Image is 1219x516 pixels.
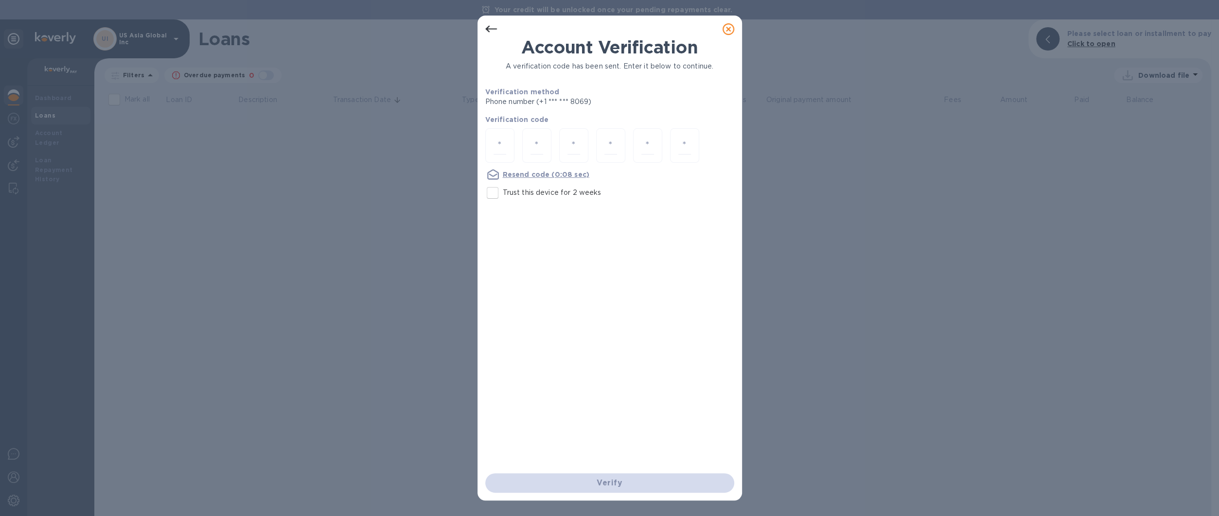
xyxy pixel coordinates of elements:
b: Verification method [485,88,560,96]
p: Phone number (+1 *** *** 8069) [485,97,666,107]
p: A verification code has been sent. Enter it below to continue. [485,61,734,71]
h1: Account Verification [485,37,734,57]
p: Trust this device for 2 weeks [503,188,601,198]
u: Resend code (0:08 sec) [503,171,589,178]
p: Verification code [485,115,734,124]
